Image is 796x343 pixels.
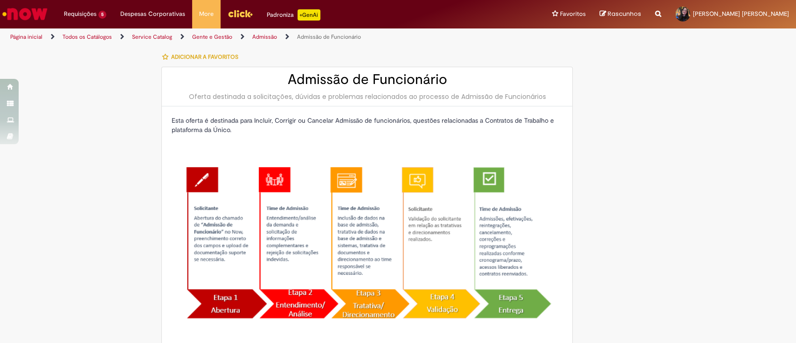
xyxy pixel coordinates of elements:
[64,9,97,19] span: Requisições
[171,116,563,134] p: Esta oferta é destinada para Incluir, Corrigir ou Cancelar Admissão de funcionários, questões rel...
[62,33,112,41] a: Todos os Catálogos
[693,10,789,18] span: [PERSON_NAME] [PERSON_NAME]
[171,92,563,101] div: Oferta destinada a solicitações, dúvidas e problemas relacionados ao processo de Admissão de Func...
[192,33,232,41] a: Gente e Gestão
[228,7,253,21] img: click_logo_yellow_360x200.png
[608,9,641,18] span: Rascunhos
[252,33,277,41] a: Admissão
[1,5,49,23] img: ServiceNow
[600,10,641,19] a: Rascunhos
[132,33,172,41] a: Service Catalog
[298,9,320,21] p: +GenAi
[267,9,320,21] div: Padroniza
[98,11,106,19] span: 5
[120,9,185,19] span: Despesas Corporativas
[297,33,361,41] a: Admissão de Funcionário
[7,28,524,46] ul: Trilhas de página
[560,9,586,19] span: Favoritos
[171,53,238,61] span: Adicionar a Favoritos
[10,33,42,41] a: Página inicial
[199,9,214,19] span: More
[161,47,243,67] button: Adicionar a Favoritos
[171,72,563,87] h2: Admissão de Funcionário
